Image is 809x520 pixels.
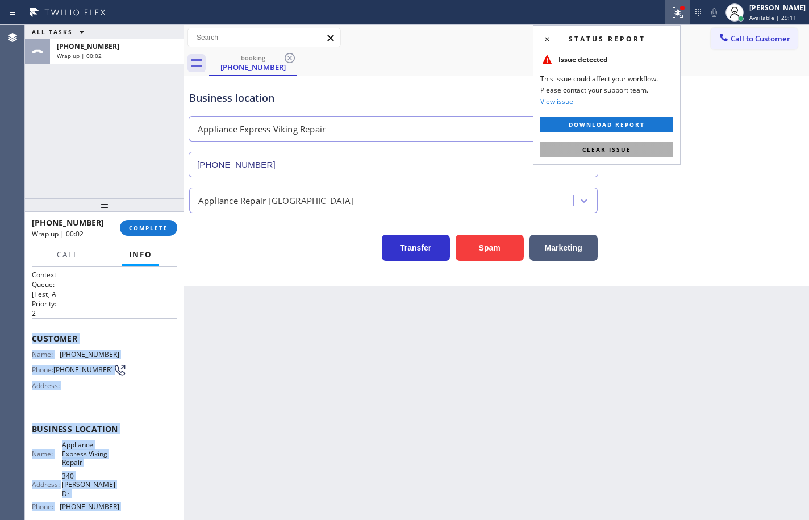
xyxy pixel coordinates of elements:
button: ALL TASKS [25,25,95,39]
span: Info [129,249,152,260]
input: Search [188,28,340,47]
span: 340 [PERSON_NAME] Dr [62,472,119,498]
h1: Context [32,270,177,280]
span: Call to Customer [731,34,790,44]
span: ALL TASKS [32,28,73,36]
div: Appliance Repair [GEOGRAPHIC_DATA] [198,194,354,207]
span: Business location [32,423,177,434]
span: [PHONE_NUMBER] [60,502,119,511]
span: Customer [32,333,177,344]
span: Appliance Express Viking Repair [62,440,119,467]
span: Phone: [32,365,53,374]
div: (650) 995-3777 [210,51,296,75]
span: Name: [32,450,62,458]
div: booking [210,53,296,62]
span: Available | 29:11 [749,14,797,22]
input: Phone Number [189,152,598,177]
div: Business location [189,90,598,106]
span: Name: [32,350,60,359]
span: [PHONE_NUMBER] [60,350,119,359]
button: Call to Customer [711,28,798,49]
button: Info [122,244,159,266]
span: Wrap up | 00:02 [32,229,84,239]
button: Mute [706,5,722,20]
button: COMPLETE [120,220,177,236]
div: [PHONE_NUMBER] [210,62,296,72]
div: [PERSON_NAME] [749,3,806,13]
span: Call [57,249,78,260]
button: Call [50,244,85,266]
span: [PHONE_NUMBER] [32,217,104,228]
span: Address: [32,381,62,390]
span: [PHONE_NUMBER] [53,365,113,374]
span: Wrap up | 00:02 [57,52,102,60]
span: Address: [32,480,62,489]
span: [PHONE_NUMBER] [57,41,119,51]
button: Spam [456,235,524,261]
div: Appliance Express Viking Repair [198,123,326,136]
button: Marketing [529,235,598,261]
h2: Priority: [32,299,177,309]
p: [Test] All [32,289,177,299]
h2: Queue: [32,280,177,289]
button: Transfer [382,235,450,261]
span: Phone: [32,502,60,511]
p: 2 [32,309,177,318]
span: COMPLETE [129,224,168,232]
